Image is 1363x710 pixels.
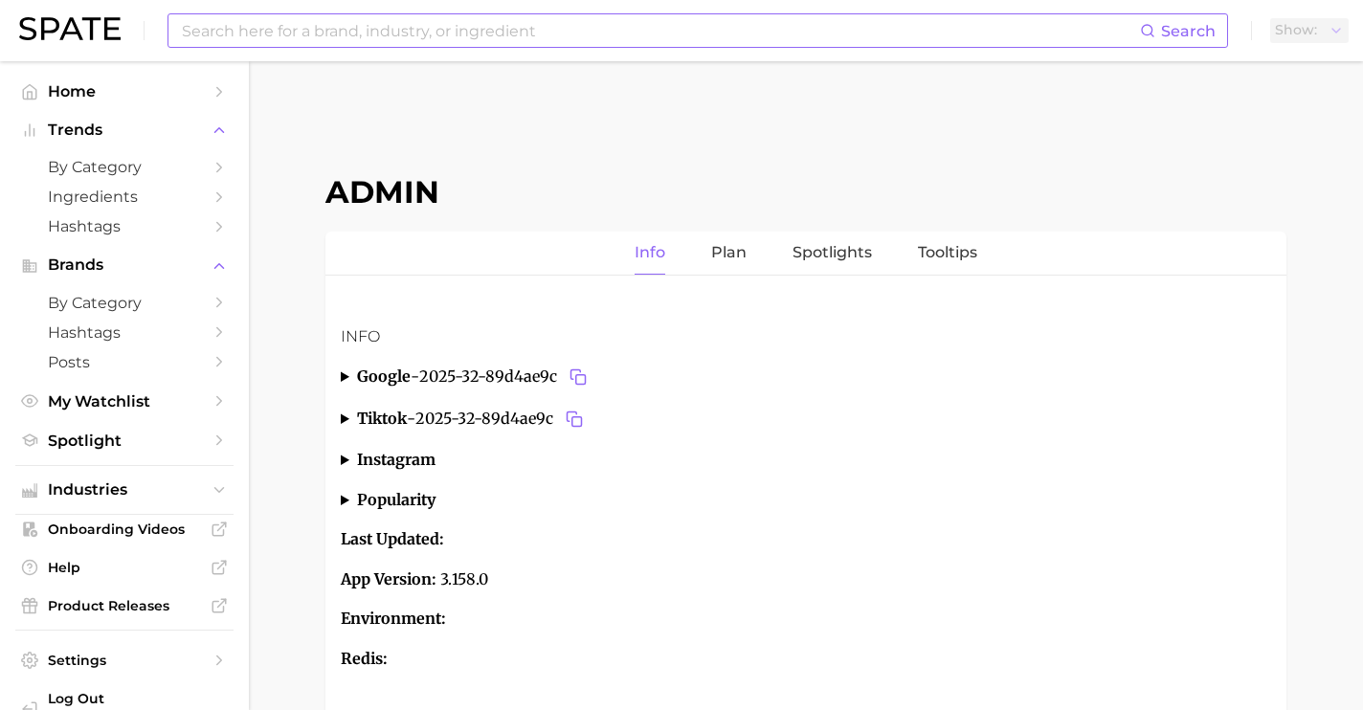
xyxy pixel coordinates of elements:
[48,188,201,206] span: Ingredients
[1270,18,1349,43] button: Show
[48,690,218,707] span: Log Out
[341,364,1271,390] summary: google-2025-32-89d4ae9cCopy 2025-32-89d4ae9c to clipboard
[341,567,1271,592] p: 3.158.0
[19,17,121,40] img: SPATE
[341,488,1271,513] summary: popularity
[15,553,234,582] a: Help
[15,646,234,675] a: Settings
[411,366,419,386] span: -
[15,347,234,377] a: Posts
[325,173,1286,211] h1: Admin
[48,392,201,410] span: My Watchlist
[15,152,234,182] a: by Category
[48,323,201,342] span: Hashtags
[407,409,415,428] span: -
[793,232,872,275] a: Spotlights
[15,116,234,144] button: Trends
[48,432,201,450] span: Spotlight
[48,481,201,499] span: Industries
[48,521,201,538] span: Onboarding Videos
[48,158,201,176] span: by Category
[15,77,234,106] a: Home
[15,251,234,279] button: Brands
[561,406,588,433] button: Copy 2025-32-89d4ae9c to clipboard
[48,122,201,139] span: Trends
[48,294,201,312] span: by Category
[419,364,592,390] span: 2025-32-89d4ae9c
[48,82,201,100] span: Home
[918,232,977,275] a: Tooltips
[15,182,234,211] a: Ingredients
[15,387,234,416] a: My Watchlist
[341,649,388,668] strong: Redis:
[357,490,436,509] strong: popularity
[48,256,201,274] span: Brands
[357,450,436,469] strong: instagram
[1275,25,1317,35] span: Show
[341,406,1271,433] summary: tiktok-2025-32-89d4ae9cCopy 2025-32-89d4ae9c to clipboard
[48,353,201,371] span: Posts
[15,288,234,318] a: by Category
[15,318,234,347] a: Hashtags
[48,217,201,235] span: Hashtags
[48,559,201,576] span: Help
[15,426,234,455] a: Spotlight
[341,529,444,548] strong: Last Updated:
[635,232,665,275] a: Info
[341,325,1271,348] h3: Info
[711,232,747,275] a: Plan
[15,591,234,620] a: Product Releases
[357,409,407,428] strong: tiktok
[341,569,436,588] strong: App Version:
[15,211,234,241] a: Hashtags
[341,448,1271,473] summary: instagram
[1161,22,1216,40] span: Search
[48,597,201,614] span: Product Releases
[565,364,592,390] button: Copy 2025-32-89d4ae9c to clipboard
[415,406,588,433] span: 2025-32-89d4ae9c
[15,515,234,544] a: Onboarding Videos
[48,652,201,669] span: Settings
[15,476,234,504] button: Industries
[357,366,411,386] strong: google
[180,14,1140,47] input: Search here for a brand, industry, or ingredient
[341,609,446,628] strong: Environment:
